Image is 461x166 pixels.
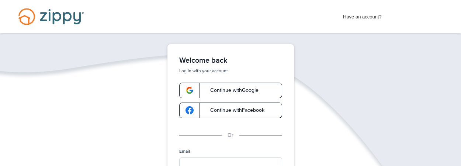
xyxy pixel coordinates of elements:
[179,148,190,155] label: Email
[203,88,259,93] span: Continue with Google
[179,83,282,98] a: google-logoContinue withGoogle
[179,103,282,118] a: google-logoContinue withFacebook
[228,131,233,139] p: Or
[179,56,282,65] h1: Welcome back
[203,108,264,113] span: Continue with Facebook
[179,68,282,74] p: Log in with your account.
[186,106,194,114] img: google-logo
[186,86,194,94] img: google-logo
[343,9,382,21] span: Have an account?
